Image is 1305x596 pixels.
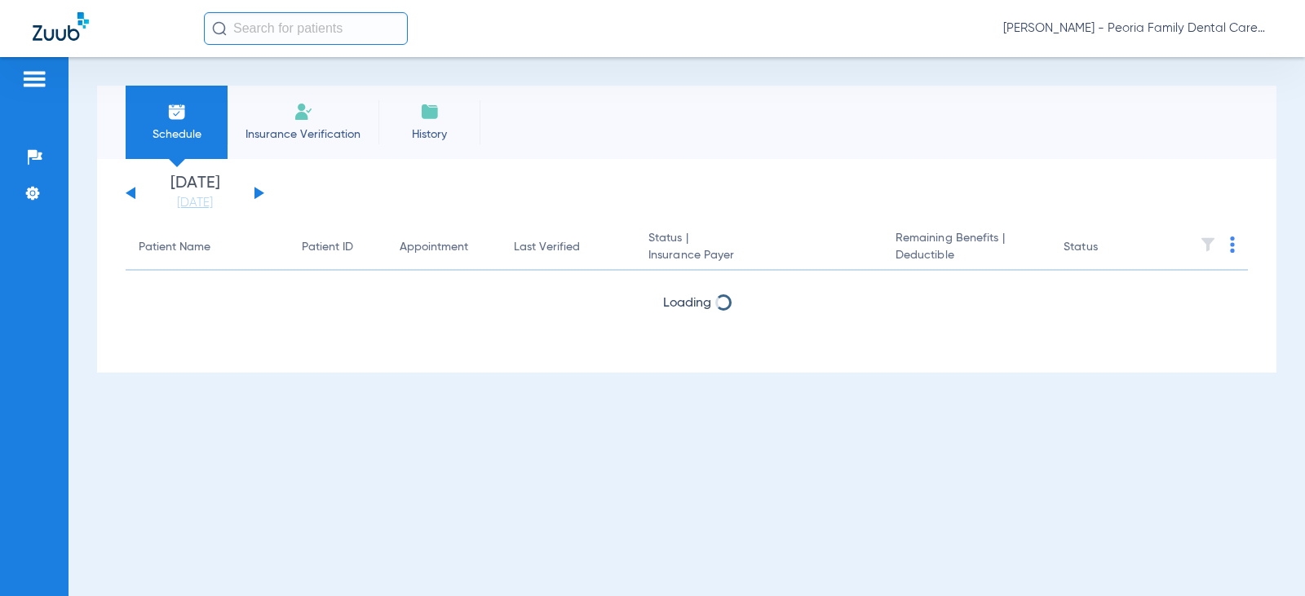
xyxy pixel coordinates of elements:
th: Status | [635,225,883,271]
th: Status [1051,225,1161,271]
div: Appointment [400,239,468,256]
div: Appointment [400,239,488,256]
span: Schedule [138,126,215,143]
li: [DATE] [146,175,244,211]
img: hamburger-icon [21,69,47,89]
input: Search for patients [204,12,408,45]
span: Deductible [896,247,1037,264]
div: Last Verified [514,239,622,256]
a: [DATE] [146,195,244,211]
div: Last Verified [514,239,580,256]
img: Schedule [167,102,187,121]
div: Patient Name [139,239,276,256]
img: Manual Insurance Verification [294,102,313,121]
div: Patient ID [302,239,374,256]
span: Loading [663,297,711,310]
span: History [391,126,468,143]
img: filter.svg [1200,236,1216,253]
img: group-dot-blue.svg [1230,236,1235,253]
span: Insurance Payer [648,247,869,264]
img: History [420,102,440,121]
span: [PERSON_NAME] - Peoria Family Dental Care [1003,20,1272,37]
div: Patient ID [302,239,353,256]
img: Search Icon [212,21,227,36]
img: Zuub Logo [33,12,89,41]
span: Insurance Verification [240,126,366,143]
div: Patient Name [139,239,210,256]
th: Remaining Benefits | [883,225,1051,271]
